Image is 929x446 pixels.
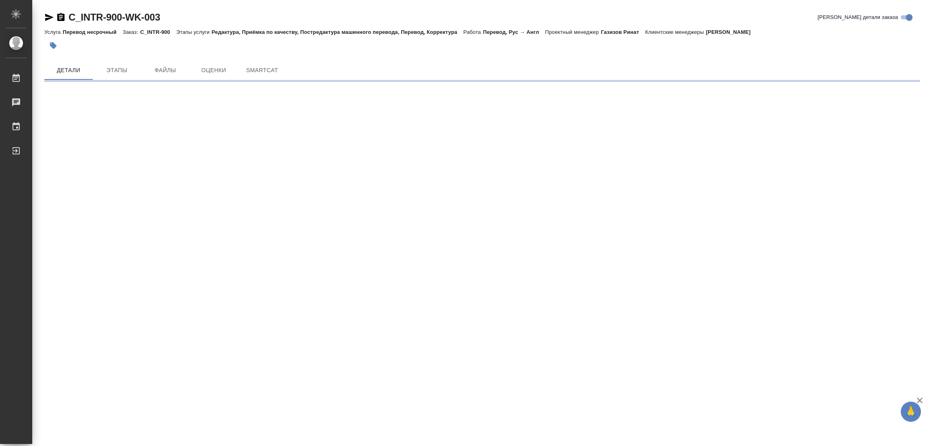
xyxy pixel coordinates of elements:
span: SmartCat [243,65,281,75]
p: Работа [463,29,483,35]
p: [PERSON_NAME] [706,29,757,35]
span: 🙏 [904,403,918,420]
p: Редактура, Приёмка по качеству, Постредактура машинного перевода, Перевод, Корректура [212,29,463,35]
span: Файлы [146,65,185,75]
p: C_INTR-900 [140,29,176,35]
button: Скопировать ссылку для ЯМессенджера [44,13,54,22]
p: Газизов Ринат [601,29,645,35]
button: Добавить тэг [44,37,62,54]
p: Услуга [44,29,62,35]
span: Этапы [98,65,136,75]
p: Этапы услуги [176,29,212,35]
span: [PERSON_NAME] детали заказа [818,13,898,21]
a: C_INTR-900-WK-003 [69,12,160,23]
p: Перевод, Рус → Англ [483,29,545,35]
button: Скопировать ссылку [56,13,66,22]
p: Заказ: [123,29,140,35]
button: 🙏 [901,402,921,422]
p: Перевод несрочный [62,29,123,35]
span: Оценки [194,65,233,75]
p: Клиентские менеджеры [645,29,706,35]
p: Проектный менеджер [545,29,601,35]
span: Детали [49,65,88,75]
